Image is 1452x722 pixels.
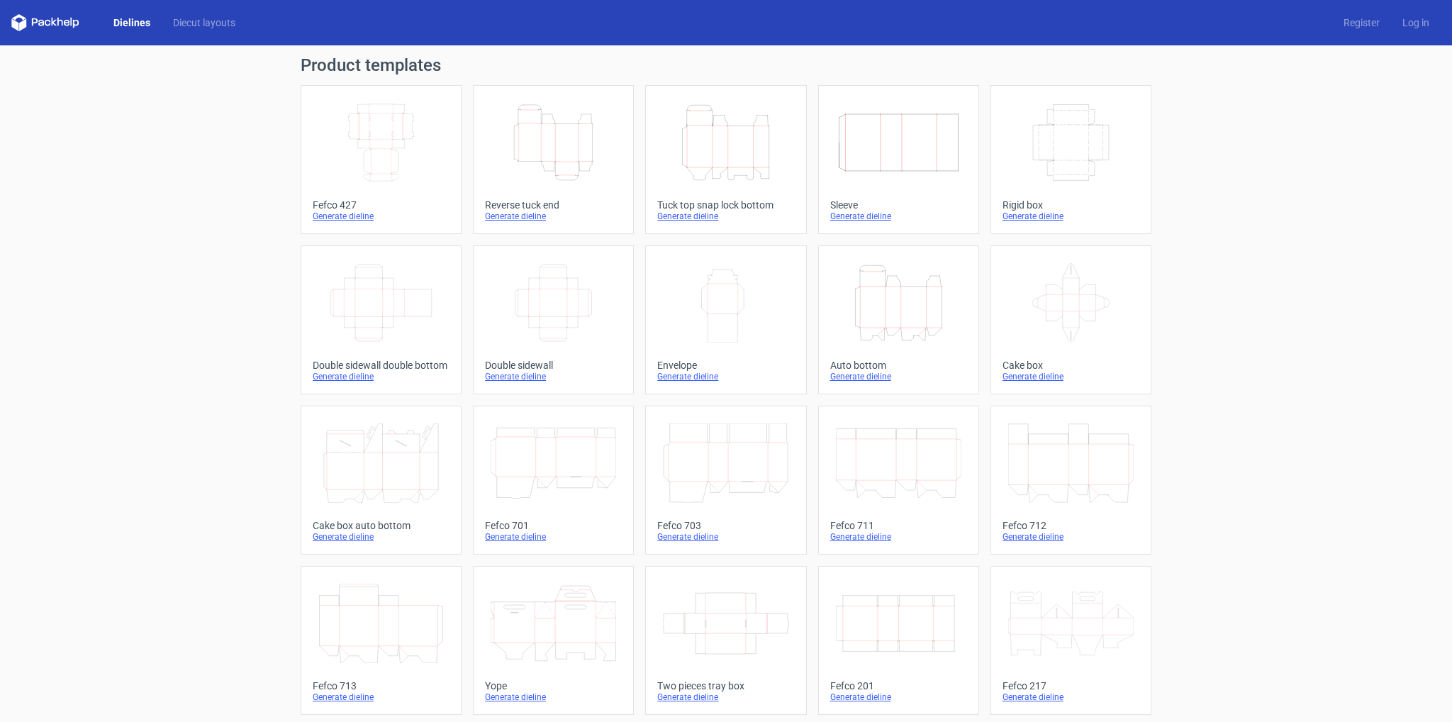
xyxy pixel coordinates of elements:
a: Rigid boxGenerate dieline [990,85,1151,234]
a: Fefco 713Generate dieline [301,566,462,715]
a: Fefco 712Generate dieline [990,406,1151,555]
div: Auto bottom [830,360,967,371]
a: Fefco 217Generate dieline [990,566,1151,715]
div: Generate dieline [1003,371,1139,382]
a: Tuck top snap lock bottomGenerate dieline [645,85,806,234]
a: Fefco 703Generate dieline [645,406,806,555]
div: Generate dieline [830,371,967,382]
div: Generate dieline [313,531,449,543]
div: Generate dieline [657,371,794,382]
div: Sleeve [830,199,967,211]
div: Generate dieline [1003,692,1139,703]
div: Generate dieline [485,211,622,222]
div: Reverse tuck end [485,199,622,211]
a: Fefco 201Generate dieline [818,566,979,715]
div: Generate dieline [657,211,794,222]
div: Fefco 713 [313,680,449,692]
a: SleeveGenerate dieline [818,85,979,234]
a: EnvelopeGenerate dieline [645,245,806,394]
a: YopeGenerate dieline [473,566,634,715]
div: Fefco 701 [485,520,622,531]
a: Register [1332,16,1391,30]
div: Generate dieline [313,211,449,222]
a: Two pieces tray boxGenerate dieline [645,566,806,715]
div: Cake box [1003,360,1139,371]
div: Generate dieline [313,692,449,703]
div: Envelope [657,360,794,371]
div: Fefco 712 [1003,520,1139,531]
div: Generate dieline [1003,211,1139,222]
div: Cake box auto bottom [313,520,449,531]
a: Cake boxGenerate dieline [990,245,1151,394]
a: Log in [1391,16,1441,30]
a: Diecut layouts [162,16,247,30]
a: Cake box auto bottomGenerate dieline [301,406,462,555]
div: Generate dieline [485,531,622,543]
a: Fefco 427Generate dieline [301,85,462,234]
div: Generate dieline [830,531,967,543]
a: Dielines [102,16,162,30]
div: Double sidewall double bottom [313,360,449,371]
div: Rigid box [1003,199,1139,211]
div: Fefco 711 [830,520,967,531]
a: Double sidewall double bottomGenerate dieline [301,245,462,394]
div: Fefco 703 [657,520,794,531]
a: Fefco 701Generate dieline [473,406,634,555]
div: Generate dieline [1003,531,1139,543]
div: Generate dieline [657,692,794,703]
div: Tuck top snap lock bottom [657,199,794,211]
div: Generate dieline [830,211,967,222]
div: Yope [485,680,622,692]
a: Double sidewallGenerate dieline [473,245,634,394]
div: Generate dieline [485,371,622,382]
div: Generate dieline [485,692,622,703]
div: Double sidewall [485,360,622,371]
a: Reverse tuck endGenerate dieline [473,85,634,234]
div: Fefco 427 [313,199,449,211]
a: Auto bottomGenerate dieline [818,245,979,394]
div: Generate dieline [657,531,794,543]
div: Generate dieline [830,692,967,703]
h1: Product templates [301,57,1151,74]
div: Fefco 201 [830,680,967,692]
a: Fefco 711Generate dieline [818,406,979,555]
div: Generate dieline [313,371,449,382]
div: Two pieces tray box [657,680,794,692]
div: Fefco 217 [1003,680,1139,692]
